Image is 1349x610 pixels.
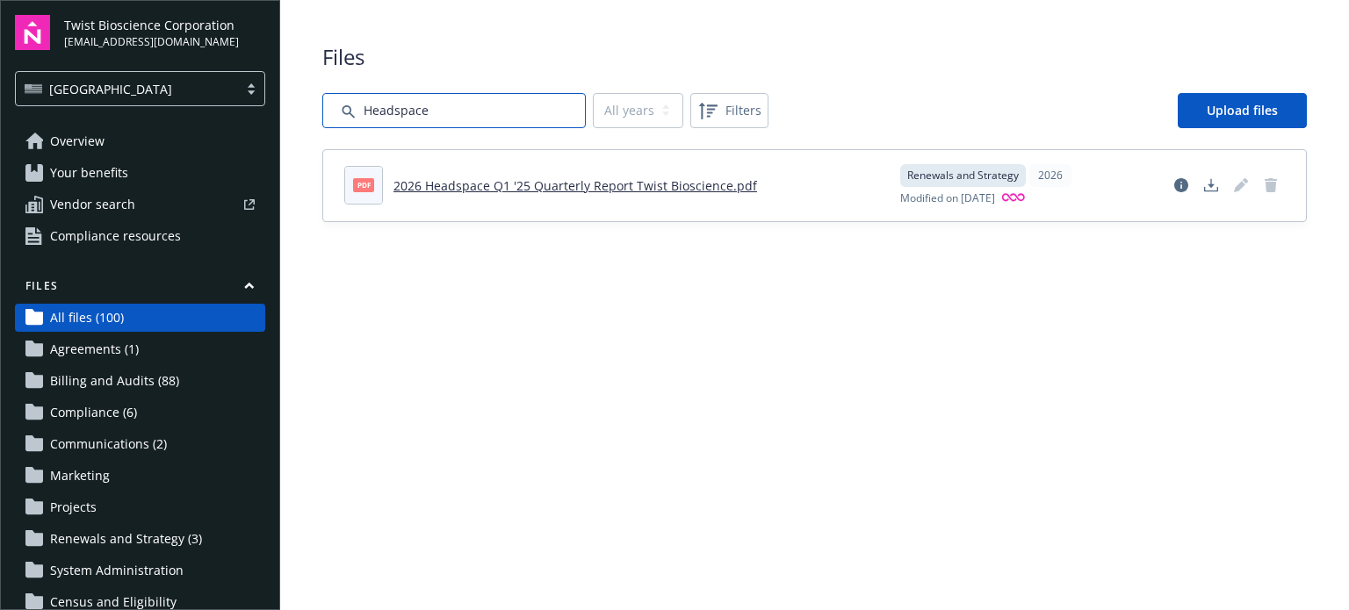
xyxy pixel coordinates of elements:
span: [GEOGRAPHIC_DATA] [25,80,229,98]
a: View file details [1167,171,1195,199]
a: Vendor search [15,190,265,219]
span: Delete document [1257,171,1285,199]
span: [GEOGRAPHIC_DATA] [49,80,172,98]
span: pdf [353,178,374,191]
a: Your benefits [15,159,265,187]
a: Upload files [1178,93,1307,128]
a: Download document [1197,171,1225,199]
a: Compliance (6) [15,398,265,427]
span: Filters [725,101,761,119]
span: Twist Bioscience Corporation [64,16,239,34]
a: Marketing [15,462,265,490]
span: Vendor search [50,190,135,219]
a: Overview [15,127,265,155]
span: Files [322,42,1307,72]
span: Compliance resources [50,222,181,250]
span: Your benefits [50,159,128,187]
div: 2026 [1029,164,1071,187]
a: 2026 Headspace Q1 '25 Quarterly Report Twist Bioscience.pdf [393,177,757,194]
a: Renewals and Strategy (3) [15,525,265,553]
span: Billing and Audits (88) [50,367,179,395]
img: navigator-logo.svg [15,15,50,50]
a: All files (100) [15,304,265,332]
a: Agreements (1) [15,335,265,363]
a: System Administration [15,556,265,585]
span: Modified on [DATE] [900,190,995,207]
span: Projects [50,493,97,521]
input: Search by file name... [322,93,586,128]
span: Upload files [1207,102,1278,118]
span: Overview [50,127,105,155]
a: Billing and Audits (88) [15,367,265,395]
span: All files (100) [50,304,124,332]
a: Communications (2) [15,430,265,458]
a: Projects [15,493,265,521]
span: Compliance (6) [50,398,137,427]
button: Twist Bioscience Corporation[EMAIL_ADDRESS][DOMAIN_NAME] [64,15,265,50]
span: Communications (2) [50,430,167,458]
button: Filters [690,93,768,128]
span: Renewals and Strategy (3) [50,525,202,553]
span: Edit document [1227,171,1255,199]
span: [EMAIL_ADDRESS][DOMAIN_NAME] [64,34,239,50]
span: System Administration [50,556,184,585]
span: Marketing [50,462,110,490]
a: Compliance resources [15,222,265,250]
span: Renewals and Strategy [907,168,1019,183]
button: Files [15,278,265,300]
span: Agreements (1) [50,335,139,363]
span: Filters [694,97,765,125]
